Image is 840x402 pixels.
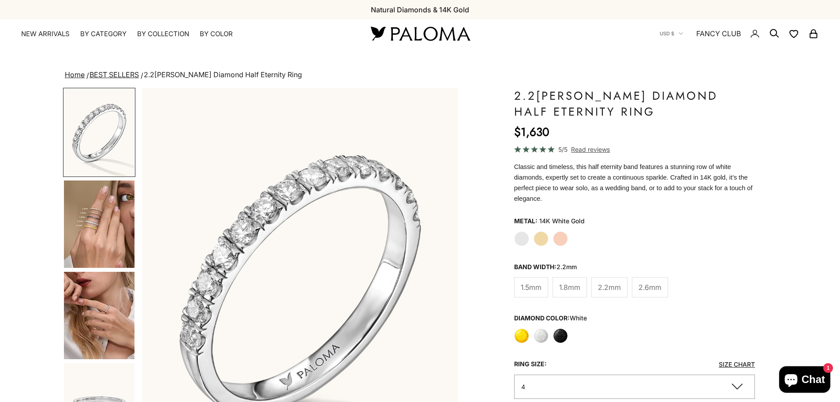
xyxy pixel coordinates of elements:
[514,144,755,154] a: 5/5 Read reviews
[514,123,549,141] sale-price: $1,630
[63,88,135,177] button: Go to item 1
[65,70,85,79] a: Home
[200,30,233,38] summary: By Color
[137,30,189,38] summary: By Collection
[559,282,580,293] span: 1.8mm
[696,28,741,39] a: FANCY CLUB
[719,361,755,368] a: Size Chart
[556,263,577,271] variant-option-value: 2.2mm
[539,214,585,228] variant-option-value: 14K White Gold
[514,260,577,274] legend: Band Width:
[598,282,621,293] span: 2.2mm
[514,312,587,325] legend: Diamond Color:
[63,271,135,360] button: Go to item 5
[514,357,547,371] legend: Ring Size:
[21,30,350,38] nav: Primary navigation
[660,30,683,38] button: USD $
[63,180,135,269] button: Go to item 4
[514,88,755,120] h1: 2.2[PERSON_NAME] Diamond Half Eternity Ring
[514,214,538,228] legend: Metal:
[571,144,610,154] span: Read reviews
[64,180,134,268] img: #YellowGold #WhiteGold #RoseGold
[63,69,777,81] nav: breadcrumbs
[660,30,674,38] span: USD $
[64,272,134,359] img: #YellowGold #WhiteGold #RoseGold
[514,163,753,202] span: Classic and timeless, this half eternity band features a stunning row of white diamonds, expertly...
[777,366,833,395] inbox-online-store-chat: Shopify online store chat
[144,70,302,79] span: 2.2[PERSON_NAME] Diamond Half Eternity Ring
[64,89,134,176] img: #WhiteGold
[638,282,661,293] span: 2.6mm
[21,30,70,38] a: NEW ARRIVALS
[570,314,587,322] variant-option-value: white
[371,4,469,15] p: Natural Diamonds & 14K Gold
[660,19,819,48] nav: Secondary navigation
[514,375,755,399] button: 4
[521,282,541,293] span: 1.5mm
[80,30,127,38] summary: By Category
[521,383,525,391] span: 4
[558,144,567,154] span: 5/5
[90,70,139,79] a: BEST SELLERS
